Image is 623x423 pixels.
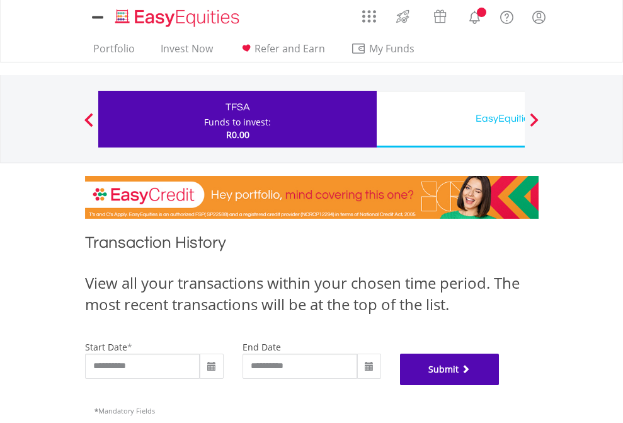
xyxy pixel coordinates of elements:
[106,98,369,116] div: TFSA
[254,42,325,55] span: Refer and Earn
[522,119,547,132] button: Next
[421,3,459,26] a: Vouchers
[362,9,376,23] img: grid-menu-icon.svg
[491,3,523,28] a: FAQ's and Support
[400,354,500,385] button: Submit
[226,129,249,141] span: R0.00
[430,6,450,26] img: vouchers-v2.svg
[94,406,155,415] span: Mandatory Fields
[351,40,433,57] span: My Funds
[110,3,244,28] a: Home page
[392,6,413,26] img: thrive-v2.svg
[85,231,539,260] h1: Transaction History
[243,341,281,353] label: end date
[85,272,539,316] div: View all your transactions within your chosen time period. The most recent transactions will be a...
[88,42,140,62] a: Portfolio
[234,42,330,62] a: Refer and Earn
[85,176,539,219] img: EasyCredit Promotion Banner
[76,119,101,132] button: Previous
[85,341,127,353] label: start date
[156,42,218,62] a: Invest Now
[354,3,384,23] a: AppsGrid
[204,116,271,129] div: Funds to invest:
[113,8,244,28] img: EasyEquities_Logo.png
[523,3,555,31] a: My Profile
[459,3,491,28] a: Notifications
